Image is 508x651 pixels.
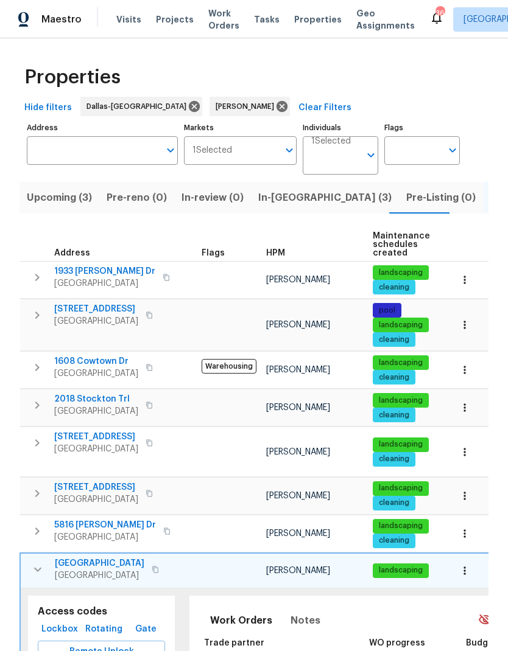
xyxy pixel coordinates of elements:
span: cleaning [374,535,414,546]
span: cleaning [374,454,414,464]
span: Upcoming (3) [27,189,92,206]
button: Clear Filters [294,97,356,119]
span: Properties [24,71,121,83]
span: Visits [116,13,141,26]
span: [GEOGRAPHIC_DATA] [54,405,138,417]
span: cleaning [374,410,414,420]
span: [PERSON_NAME] [266,529,330,538]
span: [PERSON_NAME] [216,100,279,113]
span: WO progress [369,639,425,647]
span: [GEOGRAPHIC_DATA] [54,443,138,455]
span: Clear Filters [298,100,351,116]
span: 1 Selected [192,145,232,156]
span: Lockbox [43,622,77,637]
span: landscaping [374,439,428,450]
div: [PERSON_NAME] [210,97,290,116]
span: Maestro [41,13,82,26]
span: 1608 Cowtown Dr [54,355,138,367]
span: Projects [156,13,194,26]
span: Properties [294,13,342,26]
span: [GEOGRAPHIC_DATA] [54,315,138,327]
span: HPM [266,249,285,257]
span: [PERSON_NAME] [266,276,330,284]
label: Markets [184,124,297,131]
span: landscaping [374,268,428,278]
label: Individuals [303,124,378,131]
span: [GEOGRAPHIC_DATA] [54,277,155,290]
span: Trade partner [204,639,264,647]
span: Pre-Listing (0) [406,189,476,206]
span: landscaping [374,320,428,330]
span: cleaning [374,372,414,383]
button: Open [281,142,298,159]
span: [PERSON_NAME] [266,403,330,412]
h5: Access codes [38,605,165,618]
label: Flags [384,124,460,131]
span: 1933 [PERSON_NAME] Dr [54,265,155,277]
button: Open [362,147,379,164]
span: [STREET_ADDRESS] [54,431,138,443]
span: Gate [131,622,160,637]
span: In-[GEOGRAPHIC_DATA] (3) [258,189,392,206]
span: landscaping [374,395,428,406]
span: landscaping [374,483,428,493]
span: [PERSON_NAME] [266,366,330,374]
span: landscaping [374,521,428,531]
span: [PERSON_NAME] [266,321,330,329]
span: Hide filters [24,100,72,116]
span: Address [54,249,90,257]
span: 2018 Stockton Trl [54,393,138,405]
span: landscaping [374,358,428,368]
button: Lockbox [38,618,82,641]
span: [GEOGRAPHIC_DATA] [54,493,138,506]
span: [STREET_ADDRESS] [54,303,138,315]
span: Flags [202,249,225,257]
span: cleaning [374,498,414,508]
label: Address [27,124,178,131]
button: Hide filters [19,97,77,119]
span: Pre-reno (0) [107,189,167,206]
span: Notes [291,612,320,629]
span: Work Orders [210,612,272,629]
span: [GEOGRAPHIC_DATA] [55,557,144,569]
button: Rotating [82,618,126,641]
span: Tasks [254,15,280,24]
span: cleaning [374,335,414,345]
span: Work Orders [208,7,239,32]
span: [GEOGRAPHIC_DATA] [55,569,144,582]
span: [GEOGRAPHIC_DATA] [54,531,156,543]
span: cleaning [374,282,414,293]
span: [PERSON_NAME] [266,566,330,575]
span: Maintenance schedules created [373,232,430,257]
div: Dallas-[GEOGRAPHIC_DATA] [80,97,202,116]
span: Geo Assignments [356,7,415,32]
button: Open [444,142,461,159]
span: 1 Selected [311,136,351,147]
span: [GEOGRAPHIC_DATA] [54,367,138,380]
button: Gate [126,618,165,641]
span: In-review (0) [182,189,244,206]
div: 36 [436,7,444,19]
span: [PERSON_NAME] [266,492,330,500]
span: [PERSON_NAME] [266,448,330,456]
span: 5816 [PERSON_NAME] Dr [54,519,156,531]
span: [STREET_ADDRESS] [54,481,138,493]
span: Warehousing [202,359,256,374]
span: pool [374,305,400,316]
span: Budget [466,639,497,647]
button: Open [162,142,179,159]
span: landscaping [374,565,428,576]
span: Rotating [86,622,121,637]
span: Dallas-[GEOGRAPHIC_DATA] [86,100,191,113]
